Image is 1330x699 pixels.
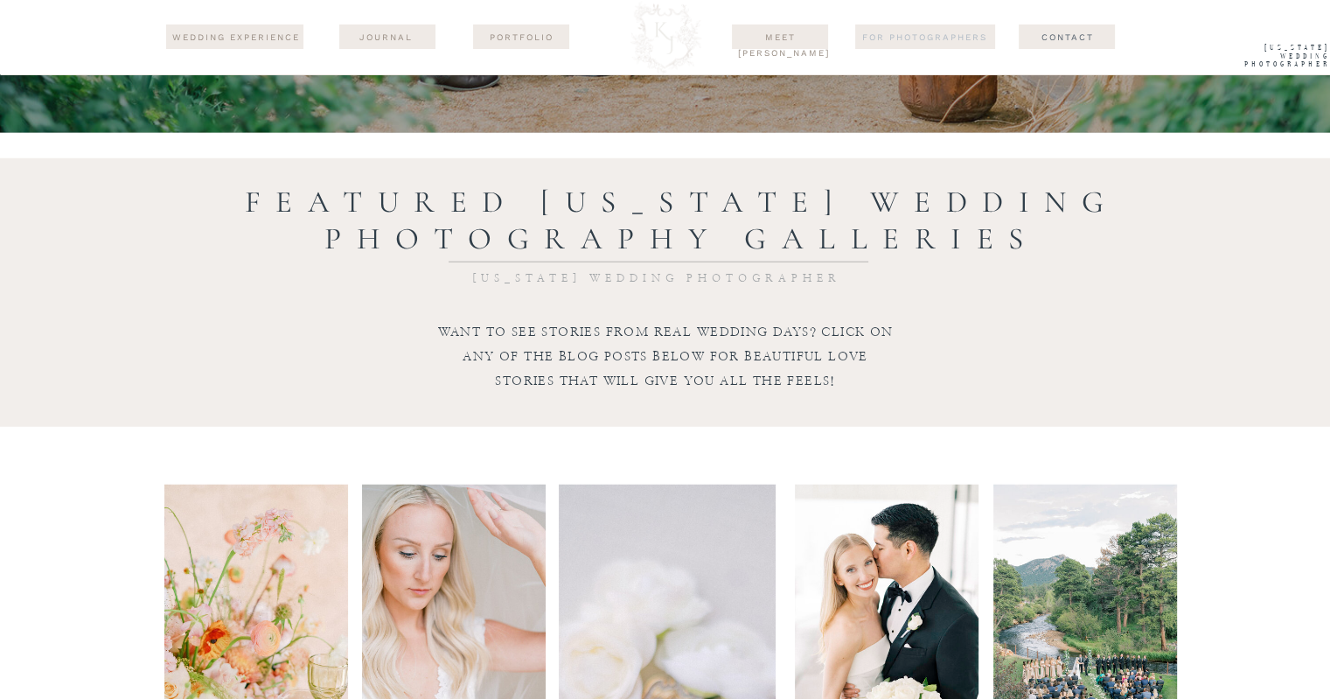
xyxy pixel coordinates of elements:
a: Meet [PERSON_NAME] [738,30,823,44]
p: Want to see stories from real wedding days? Click on any of the blog posts below for beautiful lo... [438,320,894,391]
a: Contact [1007,30,1129,44]
h2: [US_STATE] wedding photographer [461,272,853,310]
a: For Photographers [855,30,995,44]
a: wedding experience [171,30,303,45]
a: journal [344,30,428,44]
a: Portfolio [479,30,564,44]
p: featured [US_STATE] wedding photography galleries [228,184,1136,240]
a: [US_STATE] WEdding Photographer [1217,44,1330,73]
